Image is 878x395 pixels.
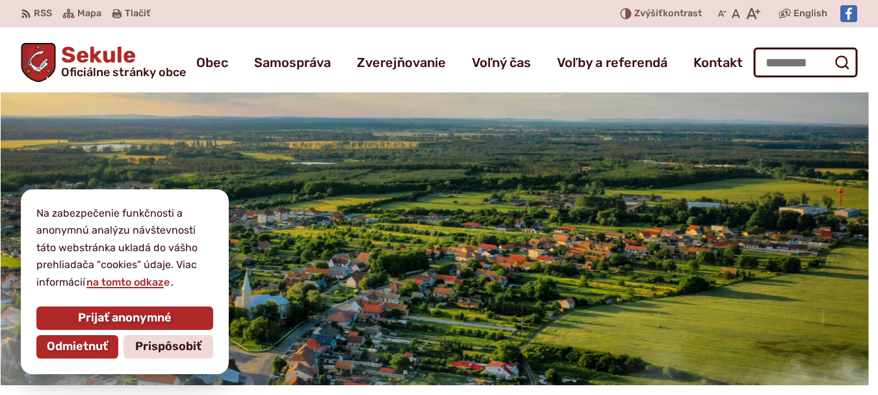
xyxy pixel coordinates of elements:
span: kontrast [634,8,702,20]
a: Voľný čas [472,44,531,81]
a: Kontakt [693,44,743,81]
a: Voľby a referendá [557,44,667,81]
button: Prispôsobiť [123,335,213,359]
p: Na zabezpečenie funkčnosti a anonymnú analýzu návštevnosti táto webstránka ukladá do vášho prehli... [36,205,213,291]
span: Mapa [77,6,101,21]
a: na tomto odkaze [85,276,171,288]
span: RSS [34,6,52,21]
span: Zvýšiť [634,8,663,19]
a: Zverejňovanie [357,44,446,81]
img: Prejsť na domovskú stránku [21,43,56,82]
a: Samospráva [254,44,331,81]
span: Odmietnuť [47,340,108,354]
span: Oficiálne stránky obce [61,66,186,78]
h1: Sekule [56,44,186,78]
a: English [791,6,830,21]
button: Odmietnuť [36,335,118,359]
span: English [794,6,827,21]
a: Logo Sekule, prejsť na domovskú stránku. [21,43,186,82]
button: Prijať anonymné [36,306,213,330]
span: Prispôsobiť [135,340,201,354]
span: Tlačiť [125,8,150,20]
a: Obec [196,44,228,81]
img: Prejsť na Facebook stránku [840,5,857,22]
span: Prijať anonymné [78,311,172,325]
